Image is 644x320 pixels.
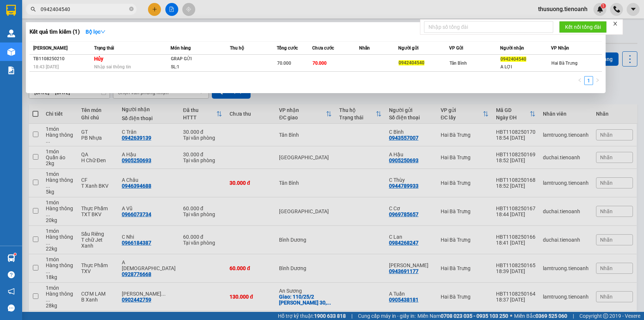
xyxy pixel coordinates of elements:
[551,45,569,51] span: VP Nhận
[100,29,106,34] span: down
[7,67,15,74] img: solution-icon
[277,45,298,51] span: Tổng cước
[94,45,114,51] span: Trạng thái
[7,254,15,262] img: warehouse-icon
[31,7,36,12] span: search
[398,45,419,51] span: Người gửi
[575,76,584,85] li: Previous Page
[94,56,103,62] strong: Hủy
[578,78,582,82] span: left
[171,63,226,71] div: SL: 1
[8,288,15,295] span: notification
[585,76,593,85] a: 1
[500,63,551,71] div: A LỢI
[33,64,59,69] span: 18:43 [DATE]
[551,61,578,66] span: Hai Bà Trưng
[575,76,584,85] button: left
[595,78,600,82] span: right
[450,61,467,66] span: Tân Bình
[8,271,15,278] span: question-circle
[171,55,226,63] div: GRAP GỬI
[230,45,244,51] span: Thu hộ
[313,61,327,66] span: 70.000
[171,45,191,51] span: Món hàng
[593,76,602,85] li: Next Page
[33,55,92,63] div: TB1108250210
[80,26,111,38] button: Bộ lọcdown
[593,76,602,85] button: right
[559,21,607,33] button: Kết nối tổng đài
[399,60,424,65] span: 0942404540
[359,45,370,51] span: Nhãn
[86,29,106,35] strong: Bộ lọc
[584,76,593,85] li: 1
[7,30,15,37] img: warehouse-icon
[7,48,15,56] img: warehouse-icon
[129,6,134,13] span: close-circle
[41,5,128,13] input: Tìm tên, số ĐT hoặc mã đơn
[500,45,524,51] span: Người nhận
[277,61,291,66] span: 70.000
[94,64,131,69] span: Nhập sai thông tin
[129,7,134,11] span: close-circle
[33,45,68,51] span: [PERSON_NAME]
[312,45,334,51] span: Chưa cước
[424,21,553,33] input: Nhập số tổng đài
[30,28,80,36] h3: Kết quả tìm kiếm ( 1 )
[449,45,463,51] span: VP Gửi
[6,5,16,16] img: logo-vxr
[8,304,15,312] span: message
[613,21,618,26] span: close
[565,23,601,31] span: Kết nối tổng đài
[500,57,526,62] span: 0942404540
[14,253,16,255] sup: 1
